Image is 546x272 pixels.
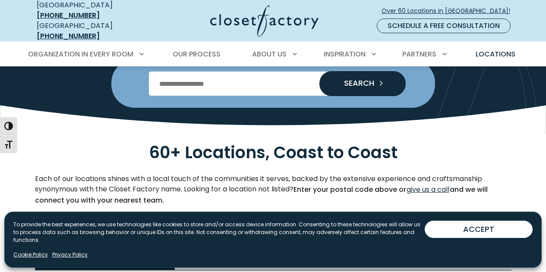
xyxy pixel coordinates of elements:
span: Organization in Every Room [28,49,133,59]
button: ACCEPT [425,221,533,238]
p: To provide the best experiences, we use technologies like cookies to store and/or access device i... [13,221,425,244]
span: Inspiration [324,49,366,59]
a: give us a call [406,184,450,195]
a: [PHONE_NUMBER] [37,31,100,41]
span: Partners [402,49,436,59]
span: 60+ Locations, Coast to Coast [149,141,398,164]
input: Enter Postal Code [149,72,397,96]
p: Each of our locations shines with a local touch of the communities it serves, backed by the exten... [35,174,511,206]
a: Schedule a Free Consultation [377,19,511,33]
span: Locations [476,49,515,59]
span: About Us [252,49,287,59]
a: [PHONE_NUMBER] [37,10,100,20]
button: Search our Nationwide Locations [319,71,406,96]
span: Over 60 Locations in [GEOGRAPHIC_DATA]! [382,6,517,16]
a: Over 60 Locations in [GEOGRAPHIC_DATA]! [381,3,518,19]
span: Our Process [173,49,221,59]
div: [GEOGRAPHIC_DATA] [37,21,142,41]
nav: Primary Menu [22,42,524,66]
a: Privacy Policy [52,251,88,259]
img: Closet Factory Logo [210,5,319,37]
a: Cookie Policy [13,251,48,259]
span: SEARCH [337,79,374,87]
